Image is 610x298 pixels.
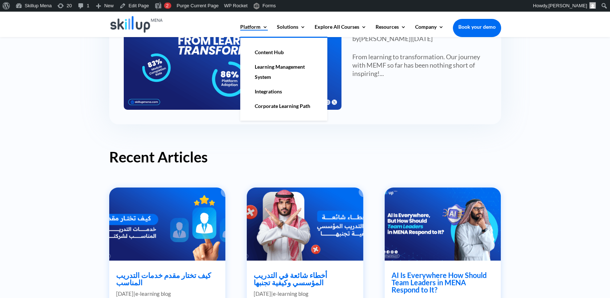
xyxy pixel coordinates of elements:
[135,290,171,297] a: e-learning blog
[116,271,211,287] a: كيف تختار مقدم خدمات التدريب المناسب
[116,290,134,297] span: [DATE]
[110,16,163,33] img: Skillup Mena
[392,271,487,294] a: AI Is Everywhere How Should Team Leaders in MENA Respond to It?
[273,290,308,297] a: e-learning blog
[315,24,367,37] a: Explore All Courses
[376,24,406,37] a: Resources
[246,187,363,260] img: أخطاء شائعة في التدريب المؤسسي وكيفية تجنبها
[489,220,610,298] iframe: Chat Widget
[247,84,320,99] a: Integrations
[453,19,501,35] a: Book your demo
[277,24,306,37] a: Solutions
[254,271,327,287] a: أخطاء شائعة في التدريب المؤسسي وكيفية تجنبها
[109,187,226,260] img: كيف تختار مقدم خدمات التدريب المناسب
[384,187,501,260] img: AI Is Everywhere How Should Team Leaders in MENA Respond to It?
[412,35,433,43] span: [DATE]
[548,3,587,8] span: [PERSON_NAME]
[247,60,320,84] a: Learning Management System
[359,35,410,43] a: [PERSON_NAME]
[254,290,356,298] p: |
[166,3,169,8] span: 2
[116,290,218,298] p: |
[240,24,268,37] a: Platform
[247,99,320,113] a: Corporate Learning Path
[415,24,444,37] a: Company
[254,290,271,297] span: [DATE]
[247,45,320,60] a: Content Hub
[352,53,487,78] p: From learning to transformation. Our journey with MEMF so far has been nothing short of inspiring...
[109,150,501,168] h2: Recent Articles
